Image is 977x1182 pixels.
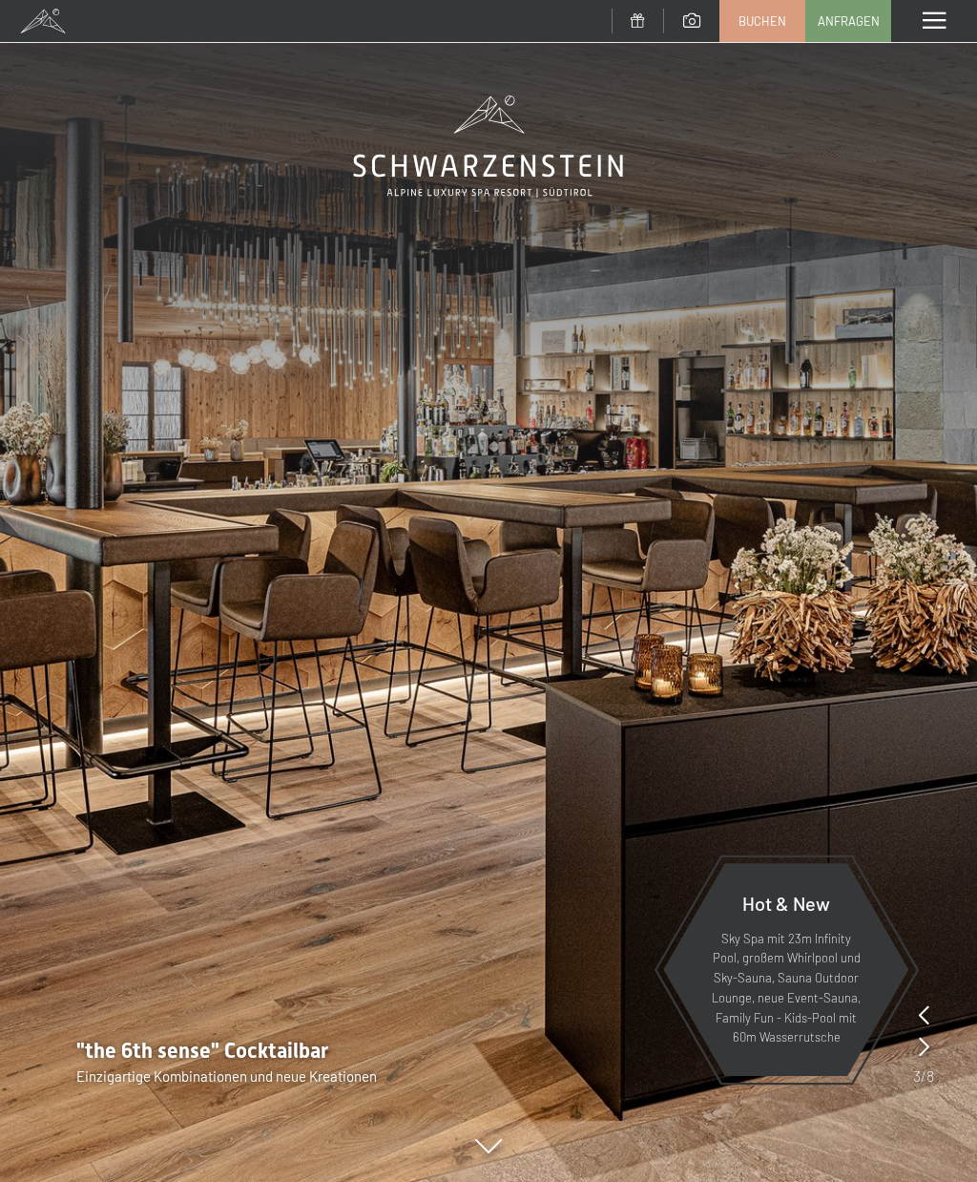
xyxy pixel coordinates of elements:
[738,12,786,30] span: Buchen
[720,1,804,41] a: Buchen
[926,1066,934,1087] span: 8
[76,1067,377,1085] span: Einzigartige Kombinationen und neue Kreationen
[76,1039,328,1063] span: "the 6th sense" Cocktailbar
[921,1066,926,1087] span: /
[662,862,910,1077] a: Hot & New Sky Spa mit 23m Infinity Pool, großem Whirlpool und Sky-Sauna, Sauna Outdoor Lounge, ne...
[710,929,863,1048] p: Sky Spa mit 23m Infinity Pool, großem Whirlpool und Sky-Sauna, Sauna Outdoor Lounge, neue Event-S...
[913,1066,921,1087] span: 3
[742,892,830,915] span: Hot & New
[806,1,890,41] a: Anfragen
[818,12,880,30] span: Anfragen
